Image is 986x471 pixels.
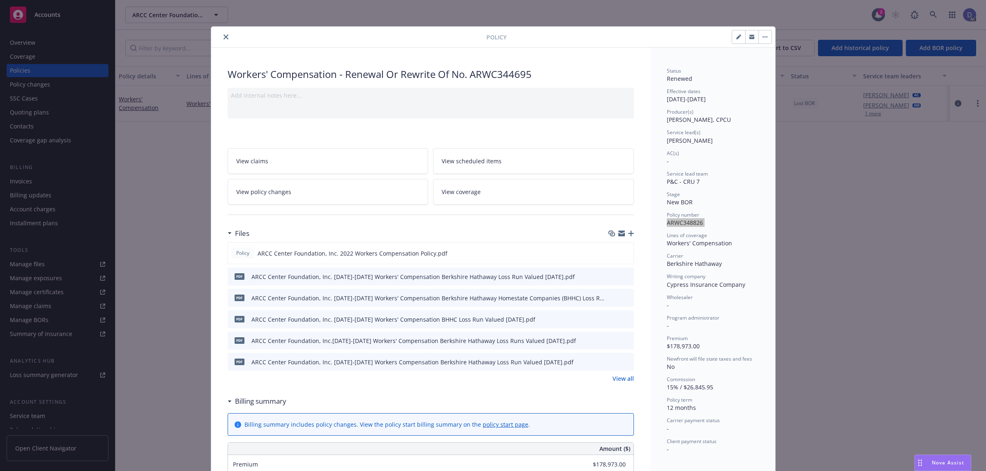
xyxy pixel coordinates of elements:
span: pdf [235,295,244,301]
span: View scheduled items [442,157,502,165]
span: pdf [235,316,244,322]
span: Stage [667,191,680,198]
button: download file [610,294,617,302]
span: Status [667,67,681,74]
span: Policy [486,33,507,41]
span: Client payment status [667,438,716,445]
span: View coverage [442,187,481,196]
div: ARCC Center Foundation, Inc. [DATE]-[DATE] Workers' Compensation Berkshire Hathaway Homestate Com... [251,294,607,302]
span: - [667,445,669,453]
span: Newfront will file state taxes and fees [667,355,752,362]
span: Lines of coverage [667,232,707,239]
h3: Files [235,228,249,239]
div: [DATE] - [DATE] [667,88,759,103]
button: preview file [623,315,631,324]
div: Billing summary [228,396,286,407]
button: download file [610,272,617,281]
span: P&C - CRU 7 [667,178,700,185]
div: ARCC Center Foundation, Inc. [DATE]-[DATE] Workers Compensation Berkshire Hathaway Loss Run Value... [251,358,574,366]
button: preview file [623,294,631,302]
button: download file [610,315,617,324]
span: Premium [667,335,688,342]
button: close [221,32,231,42]
div: ARCC Center Foundation, Inc. [DATE]-[DATE] Workers' Compensation Berkshire Hathaway Loss Run Valu... [251,272,575,281]
span: - [667,301,669,309]
span: Effective dates [667,88,700,95]
button: download file [610,358,617,366]
span: Renewed [667,75,692,82]
div: ARCC Center Foundation, Inc. [DATE]-[DATE] Workers' Compensation BHHC Loss Run Valued [DATE].pdf [251,315,535,324]
div: Billing summary includes policy changes. View the policy start billing summary on the . [244,420,530,429]
span: [PERSON_NAME] [667,137,713,144]
span: Commission [667,376,695,383]
span: Nova Assist [932,459,964,466]
span: Policy term [667,396,692,403]
span: pdf [235,359,244,365]
span: - [667,322,669,329]
span: Service lead(s) [667,129,700,136]
span: AC(s) [667,150,679,157]
button: preview file [623,249,630,258]
span: ARWC348826 [667,219,703,226]
input: 0.00 [577,458,631,471]
span: View claims [236,157,268,165]
button: download file [610,249,616,258]
a: View coverage [433,179,634,205]
span: - [667,425,669,432]
div: Workers' Compensation - Renewal Or Rewrite Of No. ARWC344695 [228,67,634,81]
span: $178,973.00 [667,342,700,350]
span: 15% / $26,845.95 [667,383,713,391]
span: 12 months [667,404,696,412]
span: Cypress Insurance Company [667,281,745,288]
button: Nova Assist [915,455,971,471]
button: preview file [623,272,631,281]
a: View all [613,374,634,383]
span: Workers' Compensation [667,239,732,247]
h3: Billing summary [235,396,286,407]
span: pdf [235,273,244,279]
span: Service lead team [667,170,708,177]
span: Carrier payment status [667,417,720,424]
span: Policy [235,249,251,257]
span: [PERSON_NAME], CPCU [667,116,731,123]
div: Drag to move [915,455,925,471]
a: View claims [228,148,428,174]
span: New BOR [667,198,693,206]
span: Policy number [667,211,699,218]
button: preview file [623,336,631,345]
a: View policy changes [228,179,428,205]
span: Program administrator [667,314,719,321]
span: pdf [235,337,244,343]
span: ARCC Center Foundation, Inc. 2022 Workers Compensation Policy.pdf [258,249,447,258]
span: Amount ($) [599,444,630,453]
button: download file [610,336,617,345]
span: Carrier [667,252,683,259]
button: preview file [623,358,631,366]
div: Files [228,228,249,239]
div: Add internal notes here... [231,91,631,100]
div: ARCC Center Foundation, Inc.[DATE]-[DATE] Workers' Compensation Berkshire Hathaway Loss Runs Valu... [251,336,576,345]
span: Writing company [667,273,705,280]
a: policy start page [483,421,528,428]
span: View policy changes [236,187,291,196]
a: View scheduled items [433,148,634,174]
span: Producer(s) [667,108,693,115]
span: - [667,157,669,165]
span: No [667,363,675,370]
span: Berkshire Hathaway [667,260,722,268]
span: Premium [233,460,258,468]
span: Wholesaler [667,294,693,301]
